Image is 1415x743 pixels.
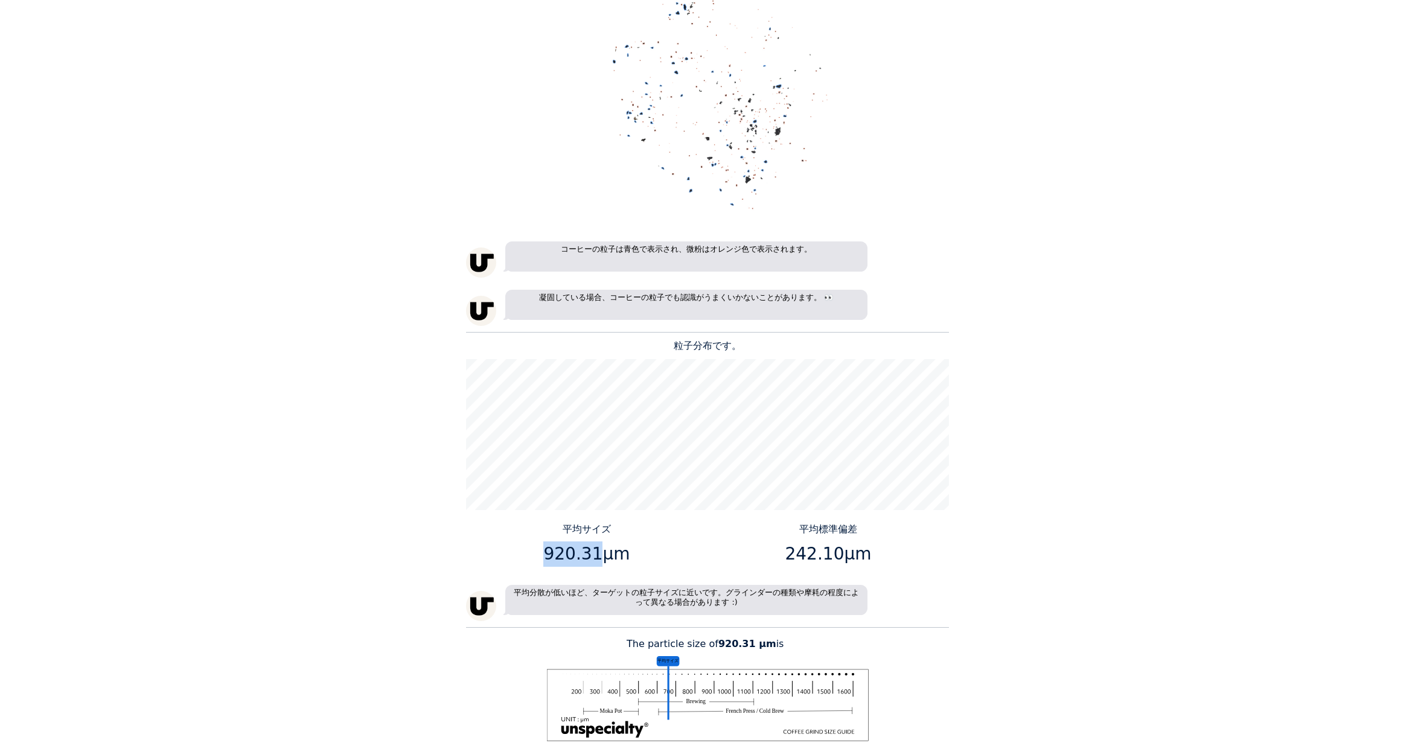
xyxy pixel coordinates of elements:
p: 平均標準偏差 [712,522,945,537]
tspan: 平均サイズ [657,658,679,663]
p: 平均サイズ [471,522,703,537]
img: unspecialty-logo [466,591,496,621]
p: 平均分散が低いほど、ターゲットの粒子サイズに近いです。グラインダーの種類や摩耗の程度によって異なる場合があります :) [505,585,867,615]
p: 920.31μm [471,541,703,567]
p: 粒子分布です。 [466,339,949,353]
p: The particle size of is [466,637,949,651]
p: コーヒーの粒子は青色で表示され、微粉はオレンジ色で表示されます。 [505,241,867,272]
b: 920.31 μm [718,638,776,649]
p: 凝固している場合、コーヒーの粒子でも認識がうまくいかないことがあります。 👀 [505,290,867,320]
img: unspecialty-logo [466,247,496,278]
p: 242.10μm [712,541,945,567]
img: unspecialty-logo [466,296,496,326]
